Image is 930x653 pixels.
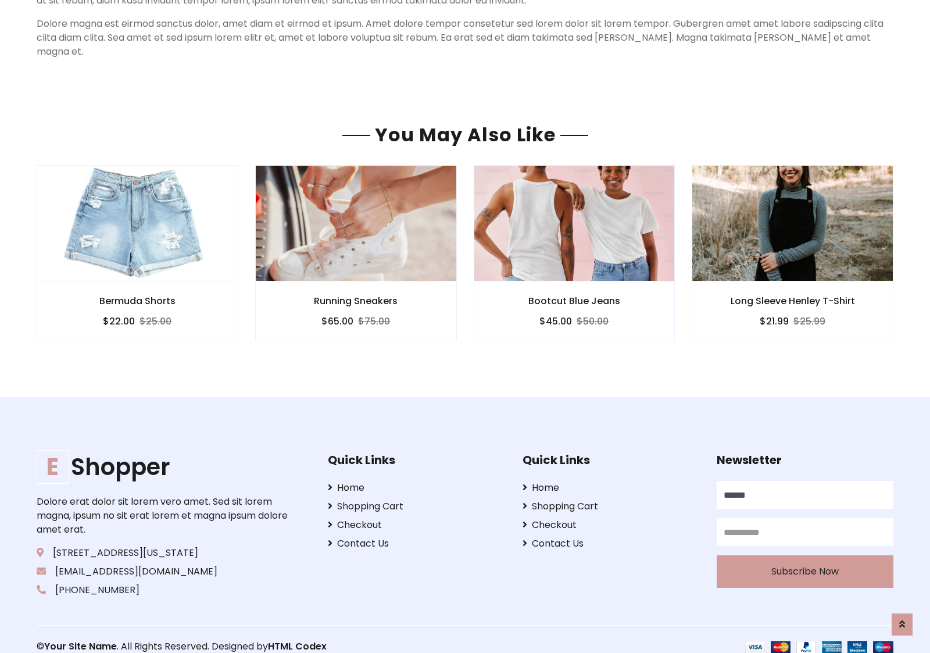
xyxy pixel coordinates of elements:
del: $50.00 [577,315,609,328]
a: Contact Us [328,537,505,551]
h5: Quick Links [523,453,699,467]
h6: $21.99 [760,316,789,327]
h6: Running Sneakers [256,295,456,306]
del: $25.00 [139,315,171,328]
p: [PHONE_NUMBER] [37,583,291,597]
h6: $22.00 [103,316,135,327]
span: E [37,450,69,484]
a: Home [328,481,505,495]
a: HTML Codex [268,640,327,653]
h6: Long Sleeve Henley T-Shirt [692,295,893,306]
h6: $45.00 [539,316,572,327]
a: Running Sneakers $65.00$75.00 [255,165,457,341]
del: $75.00 [358,315,390,328]
h1: Shopper [37,453,291,481]
a: Checkout [328,518,505,532]
a: Bermuda Shorts $22.00$25.00 [37,165,238,341]
a: Long Sleeve Henley T-Shirt $21.99$25.99 [692,165,893,341]
h6: $65.00 [321,316,353,327]
button: Subscribe Now [717,555,893,588]
p: Dolore erat dolor sit lorem vero amet. Sed sit lorem magna, ipsum no sit erat lorem et magna ipsu... [37,495,291,537]
a: Checkout [523,518,699,532]
h5: Newsletter [717,453,893,467]
h6: Bootcut Blue Jeans [474,295,675,306]
p: [STREET_ADDRESS][US_STATE] [37,546,291,560]
del: $25.99 [793,315,825,328]
a: Shopping Cart [523,499,699,513]
p: Dolore magna est eirmod sanctus dolor, amet diam et eirmod et ipsum. Amet dolore tempor consetetu... [37,17,893,59]
span: You May Also Like [370,122,560,148]
a: Bootcut Blue Jeans $45.00$50.00 [474,165,675,341]
a: Your Site Name [44,640,117,653]
a: Contact Us [523,537,699,551]
p: [EMAIL_ADDRESS][DOMAIN_NAME] [37,565,291,579]
a: Home [523,481,699,495]
a: Shopping Cart [328,499,505,513]
h5: Quick Links [328,453,505,467]
a: EShopper [37,453,291,481]
h6: Bermuda Shorts [37,295,238,306]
